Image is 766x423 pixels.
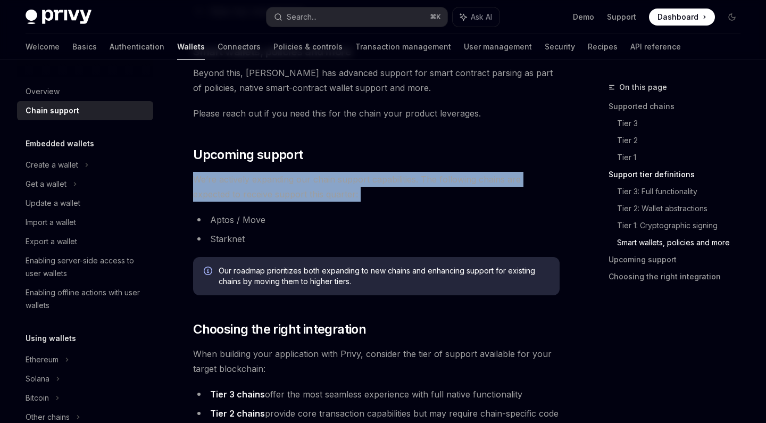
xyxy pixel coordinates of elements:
div: Get a wallet [26,178,66,190]
span: ⌘ K [430,13,441,21]
div: Enabling server-side access to user wallets [26,254,147,280]
a: Support tier definitions [609,166,749,183]
div: Search... [287,11,317,23]
strong: Tier 3 chains [210,389,265,400]
a: Import a wallet [17,213,153,232]
span: Ask AI [471,12,492,22]
li: offer the most seamless experience with full native functionality [193,387,560,402]
a: Tier 1: Cryptographic signing [617,217,749,234]
span: Our roadmap prioritizes both expanding to new chains and enhancing support for existing chains by... [219,266,549,287]
div: Chain support [26,104,79,117]
span: We’re actively expanding our chain support capabilities. The following chains are expected to rec... [193,172,560,202]
svg: Info [204,267,214,277]
a: Enabling offline actions with user wallets [17,283,153,315]
a: Transaction management [355,34,451,60]
button: Ask AI [453,7,499,27]
a: Wallets [177,34,205,60]
span: Please reach out if you need this for the chain your product leverages. [193,106,560,121]
span: Beyond this, [PERSON_NAME] has advanced support for smart contract parsing as part of policies, n... [193,65,560,95]
a: Recipes [588,34,618,60]
a: Enabling server-side access to user wallets [17,251,153,283]
div: Bitcoin [26,392,49,404]
a: Tier 1 [617,149,749,166]
button: Toggle dark mode [723,9,740,26]
a: Smart wallets, policies and more [617,234,749,251]
a: Connectors [218,34,261,60]
h5: Embedded wallets [26,137,94,150]
a: Welcome [26,34,60,60]
img: dark logo [26,10,91,24]
strong: Tier 2 chains [210,408,265,419]
div: Enabling offline actions with user wallets [26,286,147,312]
li: Starknet [193,231,560,246]
div: Update a wallet [26,197,80,210]
button: Search...⌘K [267,7,447,27]
a: Update a wallet [17,194,153,213]
a: Authentication [110,34,164,60]
span: Choosing the right integration [193,321,366,338]
li: provide core transaction capabilities but may require chain-specific code [193,406,560,421]
a: Chain support [17,101,153,120]
div: Overview [26,85,60,98]
a: Tier 2: Wallet abstractions [617,200,749,217]
div: Import a wallet [26,216,76,229]
span: Dashboard [657,12,698,22]
a: Tier 3: Full functionality [617,183,749,200]
div: Create a wallet [26,159,78,171]
div: Export a wallet [26,235,77,248]
h5: Using wallets [26,332,76,345]
a: Upcoming support [609,251,749,268]
a: API reference [630,34,681,60]
a: Overview [17,82,153,101]
a: Basics [72,34,97,60]
a: Export a wallet [17,232,153,251]
a: Choosing the right integration [609,268,749,285]
a: Tier 2 [617,132,749,149]
a: Supported chains [609,98,749,115]
a: Security [545,34,575,60]
div: Solana [26,372,49,385]
a: Support [607,12,636,22]
span: When building your application with Privy, consider the tier of support available for your target... [193,346,560,376]
li: Aptos / Move [193,212,560,227]
a: Demo [573,12,594,22]
a: Dashboard [649,9,715,26]
span: Upcoming support [193,146,303,163]
span: On this page [619,81,667,94]
a: User management [464,34,532,60]
div: Ethereum [26,353,59,366]
a: Policies & controls [273,34,343,60]
a: Tier 3 [617,115,749,132]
